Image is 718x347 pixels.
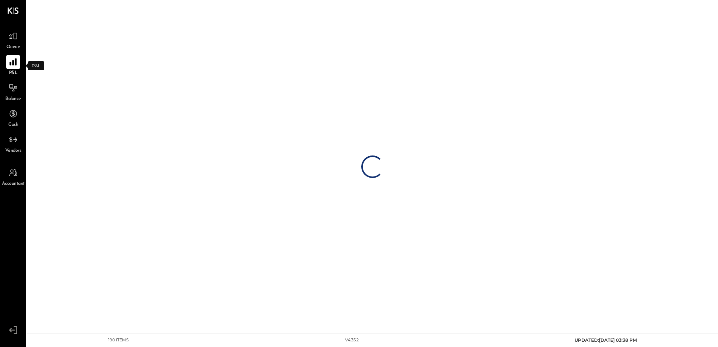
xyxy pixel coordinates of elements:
div: v 4.35.2 [345,337,359,343]
a: Balance [0,81,26,103]
span: Queue [6,44,20,51]
span: Vendors [5,148,21,154]
span: P&L [9,70,18,77]
div: P&L [28,61,44,70]
a: P&L [0,55,26,77]
a: Cash [0,107,26,128]
span: Balance [5,96,21,103]
a: Queue [0,29,26,51]
a: Accountant [0,166,26,187]
span: Cash [8,122,18,128]
div: 190 items [108,337,129,343]
span: Accountant [2,181,25,187]
span: UPDATED: [DATE] 03:38 PM [575,337,637,343]
a: Vendors [0,133,26,154]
